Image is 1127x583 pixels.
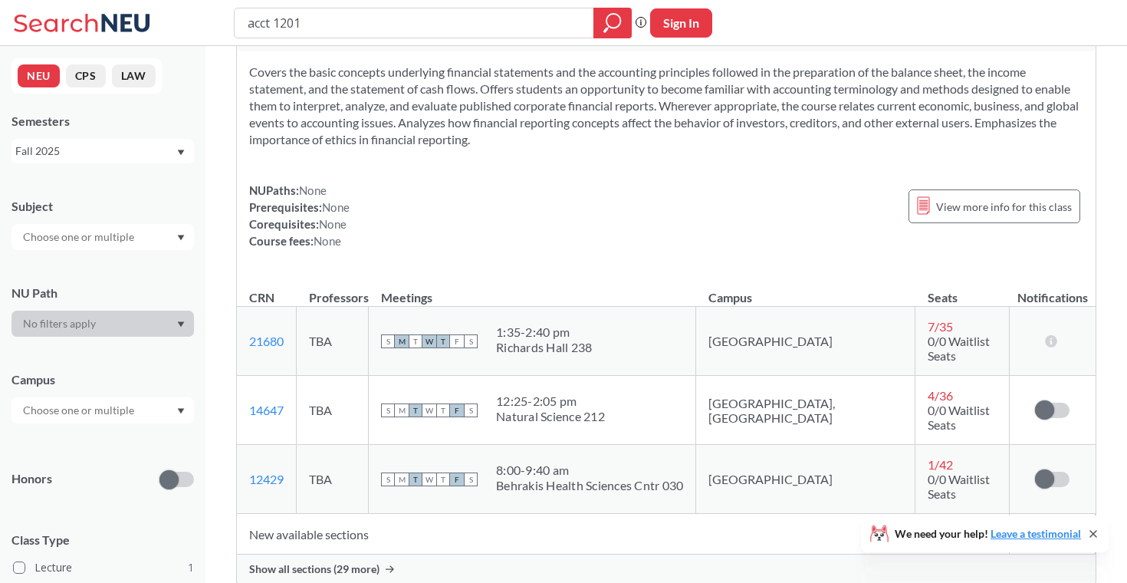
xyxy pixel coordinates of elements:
p: Honors [11,470,52,488]
span: F [450,334,464,348]
button: Sign In [650,8,712,38]
span: None [314,234,341,248]
span: S [464,334,478,348]
div: CRN [249,289,274,306]
div: NUPaths: Prerequisites: Corequisites: Course fees: [249,182,350,249]
td: TBA [297,376,369,445]
input: Class, professor, course number, "phrase" [246,10,583,36]
span: T [436,403,450,417]
svg: Dropdown arrow [177,235,185,241]
span: 1 / 42 [928,457,953,472]
div: 1:35 - 2:40 pm [496,324,592,340]
span: None [322,200,350,214]
a: 14647 [249,403,284,417]
span: F [450,473,464,486]
th: Campus [696,274,915,307]
td: [GEOGRAPHIC_DATA] [696,445,915,514]
a: 12429 [249,472,284,486]
span: T [436,334,450,348]
div: 12:25 - 2:05 pm [496,394,605,409]
button: LAW [112,64,156,87]
svg: Dropdown arrow [177,321,185,328]
td: [GEOGRAPHIC_DATA] [696,307,915,376]
span: S [381,403,395,417]
span: W [422,473,436,486]
span: 0/0 Waitlist Seats [928,472,990,501]
span: 1 [188,559,194,576]
span: S [381,473,395,486]
div: 8:00 - 9:40 am [496,463,683,478]
th: Professors [297,274,369,307]
span: None [319,217,347,231]
div: Dropdown arrow [11,397,194,423]
span: 0/0 Waitlist Seats [928,403,990,432]
input: Choose one or multiple [15,401,144,420]
span: S [464,473,478,486]
svg: Dropdown arrow [177,408,185,414]
span: S [464,403,478,417]
div: Fall 2025Dropdown arrow [11,139,194,163]
a: Leave a testimonial [991,527,1081,540]
div: Dropdown arrow [11,311,194,337]
span: M [395,334,409,348]
div: Fall 2025 [15,143,176,160]
button: CPS [66,64,106,87]
span: We need your help! [895,529,1081,539]
span: View more info for this class [936,197,1072,216]
span: T [409,403,422,417]
span: T [436,473,450,486]
span: 7 / 35 [928,319,953,334]
svg: magnifying glass [603,12,622,34]
div: Natural Science 212 [496,409,605,424]
td: TBA [297,445,369,514]
span: Show all sections (29 more) [249,562,379,576]
input: Choose one or multiple [15,228,144,246]
div: NU Path [11,285,194,301]
span: T [409,334,422,348]
div: Dropdown arrow [11,224,194,250]
th: Meetings [369,274,696,307]
label: Lecture [13,558,194,578]
section: Covers the basic concepts underlying financial statements and the accounting principles followed ... [249,64,1083,148]
span: S [381,334,395,348]
th: Seats [915,274,1010,307]
td: TBA [297,307,369,376]
div: Subject [11,198,194,215]
span: 4 / 36 [928,388,953,403]
th: Notifications [1010,274,1096,307]
span: M [395,473,409,486]
a: 21680 [249,334,284,348]
span: 0/0 Waitlist Seats [928,334,990,363]
svg: Dropdown arrow [177,150,185,156]
span: W [422,334,436,348]
td: New available sections [237,514,1010,555]
span: W [422,403,436,417]
span: Class Type [11,532,194,548]
button: NEU [18,64,60,87]
div: Campus [11,371,194,388]
div: Richards Hall 238 [496,340,592,355]
div: Behrakis Health Sciences Cntr 030 [496,478,683,493]
td: [GEOGRAPHIC_DATA], [GEOGRAPHIC_DATA] [696,376,915,445]
span: T [409,473,422,486]
span: F [450,403,464,417]
span: M [395,403,409,417]
div: Semesters [11,113,194,130]
span: None [299,183,327,197]
div: magnifying glass [593,8,632,38]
